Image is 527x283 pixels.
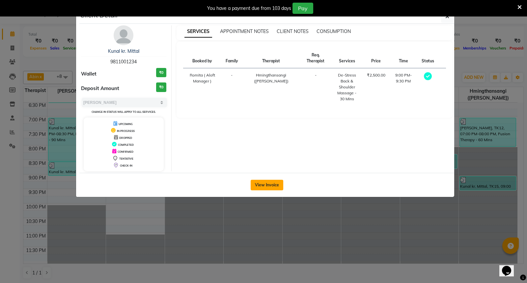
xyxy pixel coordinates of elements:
iframe: chat widget [499,257,520,276]
span: CONSUMPTION [317,28,351,34]
span: CONFIRMED [118,150,133,153]
button: View Invoice [251,180,283,190]
th: Time [389,48,418,68]
div: ₹2,500.00 [367,72,385,78]
button: Pay [292,3,313,14]
td: Romita ( Aloft Manager ) [183,68,222,106]
span: SERVICES [184,26,212,38]
a: Kunal kr. Mittal [108,48,139,54]
td: - [300,68,331,106]
span: Deposit Amount [81,85,119,92]
span: CLIENT NOTES [277,28,309,34]
h3: ₹0 [156,68,166,78]
img: avatar [114,25,133,45]
div: You have a payment due from 103 days [207,5,291,12]
span: TENTATIVE [119,157,133,160]
span: UPCOMING [119,122,133,126]
td: 9:00 PM-9:30 PM [389,68,418,106]
h3: ₹0 [156,82,166,92]
th: Price [363,48,389,68]
th: Services [331,48,363,68]
th: Family [222,48,242,68]
th: Therapist [242,48,300,68]
span: CHECK-IN [120,164,132,167]
span: Hmingthansangi ([PERSON_NAME]) [254,73,289,83]
span: COMPLETED [118,143,134,146]
th: Req. Therapist [300,48,331,68]
span: 9811001234 [110,59,137,65]
div: De-Stress Back & Shoulder Massage - 30 Mins [335,72,359,102]
small: Change in status will apply to all services. [92,110,156,113]
span: IN PROGRESS [117,129,135,133]
th: Status [418,48,438,68]
span: DROPPED [119,136,132,140]
td: - [222,68,242,106]
span: Wallet [81,70,97,78]
span: APPOINTMENT NOTES [220,28,269,34]
th: Booked by [183,48,222,68]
